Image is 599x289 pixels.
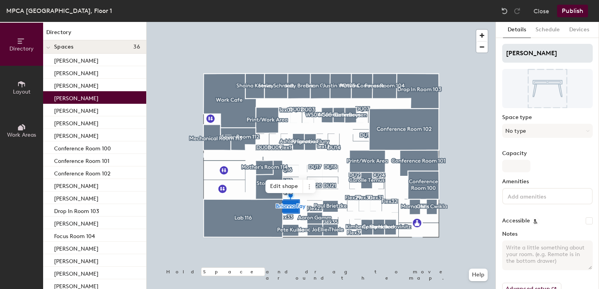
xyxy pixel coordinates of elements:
img: Undo [501,7,508,15]
p: Drop In Room 103 [54,206,99,215]
p: [PERSON_NAME] [54,118,98,127]
label: Accessible [502,218,530,224]
p: [PERSON_NAME] [54,218,98,227]
p: [PERSON_NAME] [54,181,98,190]
label: Amenities [502,179,593,185]
span: 36 [133,44,140,50]
input: Add amenities [506,191,577,200]
span: Directory [9,45,34,52]
p: Conference Room 101 [54,155,109,164]
label: Capacity [502,150,593,157]
button: Details [503,22,531,38]
p: Conference Room 100 [54,143,111,152]
p: [PERSON_NAME] [54,68,98,77]
span: Edit shape [265,180,303,193]
label: Space type [502,114,593,121]
img: Redo [513,7,521,15]
p: Conference Room 102 [54,168,111,177]
p: [PERSON_NAME] [54,268,98,277]
p: [PERSON_NAME] [54,55,98,64]
h1: Directory [43,28,146,40]
div: MPCA [GEOGRAPHIC_DATA], Floor 1 [6,6,112,16]
p: Focus Room 104 [54,231,95,240]
button: Schedule [531,22,565,38]
p: [PERSON_NAME] [54,80,98,89]
button: Help [469,269,488,281]
span: Work Areas [7,132,36,138]
img: The space named Brianna Fay [502,69,593,108]
p: [PERSON_NAME] [54,243,98,252]
p: [PERSON_NAME] [54,256,98,265]
span: Layout [13,89,31,95]
button: Devices [565,22,594,38]
button: Publish [557,5,588,17]
p: [PERSON_NAME] [54,93,98,102]
p: [PERSON_NAME] [54,130,98,139]
button: Close [534,5,549,17]
p: [PERSON_NAME] [54,105,98,114]
p: [PERSON_NAME] [54,193,98,202]
label: Notes [502,231,593,237]
span: Spaces [54,44,74,50]
button: No type [502,124,593,138]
